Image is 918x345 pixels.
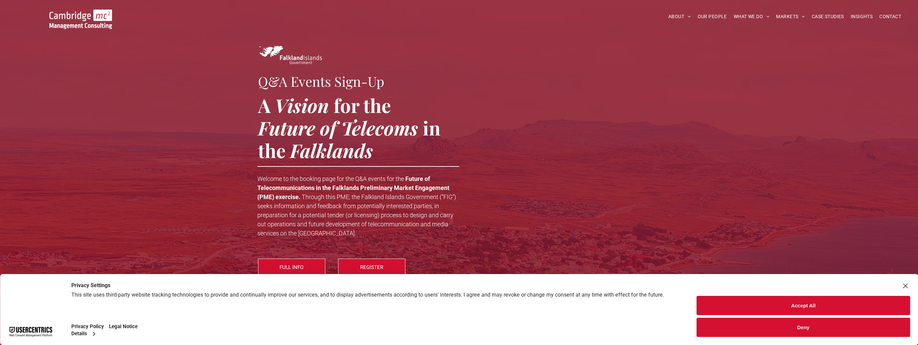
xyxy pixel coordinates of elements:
[730,11,773,22] a: WHAT WE DO
[290,138,373,163] span: Falklands
[275,92,329,118] span: Vision
[876,11,905,22] a: CONTACT
[280,259,303,276] span: FULL INFO
[257,193,456,237] span: the Falkland Islands Government (“FIG”) seeks information and feedback from potentially intereste...
[258,92,270,118] span: A
[360,259,383,276] span: REGISTER
[338,259,405,276] a: REGISTER
[258,138,286,163] span: the
[257,175,449,200] strong: Future of Telecommunications in the Falklands Preliminary Market Engagement (PME) exercise.
[258,72,384,90] span: Q&A Events Sign-Up
[334,92,391,118] span: for the
[808,11,847,22] a: CASE STUDIES
[258,259,325,276] a: FULL INFO
[49,9,112,29] img: Cambridge MC Logo
[257,175,404,182] span: Welcome to the booking page for the Q&A events for the
[665,11,694,22] a: ABOUT
[302,193,350,200] span: Through this PME,
[773,11,808,22] a: MARKETS
[258,115,418,140] span: Future of Telecoms
[847,11,876,22] a: INSIGHTS
[423,115,440,140] span: in
[694,11,730,22] a: OUR PEOPLE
